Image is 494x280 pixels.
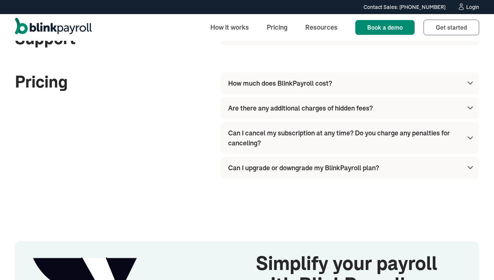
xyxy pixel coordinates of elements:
a: Pricing [261,19,293,35]
a: Login [457,3,479,11]
span: Book a demo [367,24,403,31]
div: Can I upgrade or downgrade my BlinkPayroll plan? [228,163,379,173]
div: Can I cancel my subscription at any time? Do you charge any penalties for canceling? [228,128,460,148]
div: How much does BlinkPayroll cost? [228,78,332,88]
a: Resources [299,19,343,35]
a: Book a demo [355,20,415,35]
div: Contact Sales: [PHONE_NUMBER] [363,3,445,11]
div: Login [466,4,479,10]
h2: Pricing [15,72,180,92]
iframe: Chat Widget [367,200,494,280]
a: Get started [424,20,479,35]
a: home [15,18,92,37]
a: How it works [204,19,255,35]
span: Get started [436,24,467,31]
div: Are there any additional charges of hidden fees? [228,103,373,113]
